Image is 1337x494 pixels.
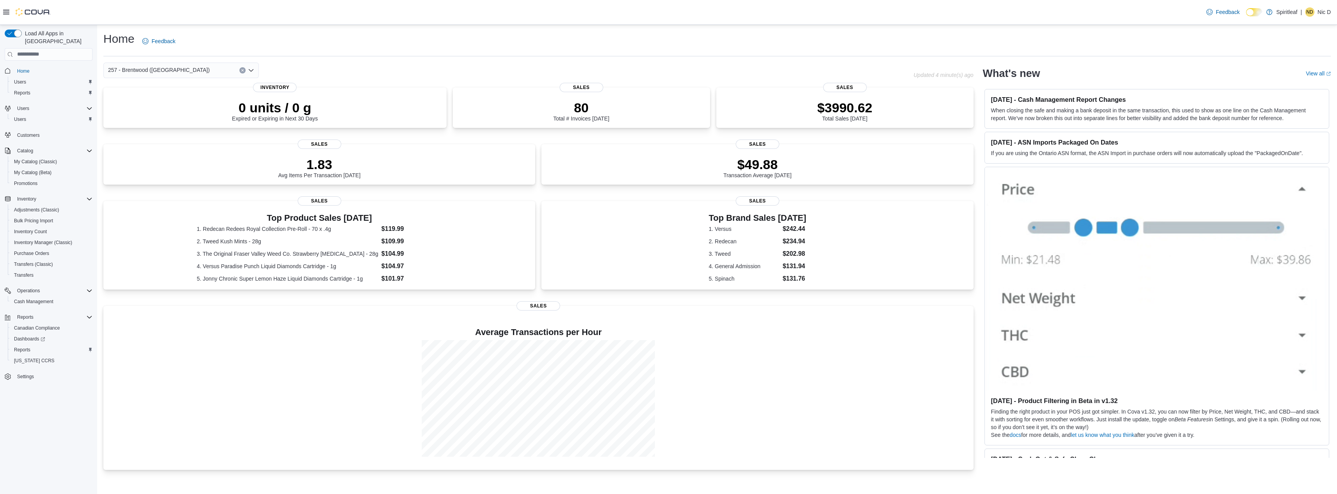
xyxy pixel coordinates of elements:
a: Transfers (Classic) [11,260,56,269]
a: My Catalog (Beta) [11,168,55,177]
button: [US_STATE] CCRS [8,355,96,366]
button: Users [14,104,32,113]
a: Bulk Pricing Import [11,216,56,225]
p: $49.88 [723,157,792,172]
span: Bulk Pricing Import [14,218,53,224]
div: Expired or Expiring in Next 30 Days [232,100,318,122]
p: Nic D [1318,7,1331,17]
span: Reports [11,88,93,98]
button: Catalog [14,146,36,155]
span: Adjustments (Classic) [14,207,59,213]
span: Sales [298,140,341,149]
div: Transaction Average [DATE] [723,157,792,178]
span: Reports [14,312,93,322]
dt: 3. Tweed [709,250,780,258]
dt: 4. Versus Paradise Punch Liquid Diamonds Cartridge - 1g [197,262,378,270]
dd: $104.97 [381,262,442,271]
span: Sales [298,196,341,206]
span: Customers [14,130,93,140]
p: If you are using the Ontario ASN format, the ASN Import in purchase orders will now automatically... [991,149,1323,157]
dd: $202.98 [783,249,806,258]
span: My Catalog (Beta) [14,169,52,176]
div: Total Sales [DATE] [817,100,873,122]
span: Feedback [152,37,175,45]
dd: $131.76 [783,274,806,283]
span: Canadian Compliance [14,325,60,331]
span: [US_STATE] CCRS [14,358,54,364]
h2: What's new [983,67,1040,80]
dt: 2. Tweed Kush Mints - 28g [197,237,378,245]
span: Transfers [11,271,93,280]
p: Updated 4 minute(s) ago [913,72,973,78]
span: Canadian Compliance [11,323,93,333]
span: Users [14,104,93,113]
span: Promotions [14,180,38,187]
dt: 1. Versus [709,225,780,233]
img: Cova [16,8,51,16]
a: Promotions [11,179,41,188]
span: Inventory Manager (Classic) [11,238,93,247]
span: 257 - Brentwood ([GEOGRAPHIC_DATA]) [108,65,210,75]
span: Operations [17,288,40,294]
input: Dark Mode [1246,8,1262,16]
span: Cash Management [14,298,53,305]
a: Purchase Orders [11,249,52,258]
p: 1.83 [278,157,361,172]
span: Adjustments (Classic) [11,205,93,215]
span: Transfers (Classic) [11,260,93,269]
button: Reports [14,312,37,322]
dt: 1. Redecan Redees Royal Collection Pre-Roll - 70 x .4g [197,225,378,233]
button: Reports [2,312,96,323]
button: Open list of options [248,67,254,73]
span: Inventory [14,194,93,204]
span: Users [11,77,93,87]
dt: 2. Redecan [709,237,780,245]
button: Clear input [239,67,246,73]
h3: [DATE] - Cash Management Report Changes [991,96,1323,103]
a: Inventory Count [11,227,50,236]
button: Canadian Compliance [8,323,96,333]
span: Dark Mode [1246,16,1246,17]
span: Dashboards [11,334,93,344]
span: Transfers (Classic) [14,261,53,267]
a: Reports [11,88,33,98]
p: When closing the safe and making a bank deposit in the same transaction, this used to show as one... [991,106,1323,122]
h3: Top Brand Sales [DATE] [709,213,806,223]
button: Users [8,114,96,125]
button: Promotions [8,178,96,189]
a: Feedback [1203,4,1243,20]
span: Transfers [14,272,33,278]
a: Adjustments (Classic) [11,205,62,215]
button: Transfers (Classic) [8,259,96,270]
a: Users [11,115,29,124]
button: Cash Management [8,296,96,307]
h3: [DATE] - ASN Imports Packaged On Dates [991,138,1323,146]
span: Inventory [17,196,36,202]
button: My Catalog (Beta) [8,167,96,178]
button: My Catalog (Classic) [8,156,96,167]
span: Home [14,66,93,76]
button: Home [2,65,96,77]
span: My Catalog (Beta) [11,168,93,177]
button: Purchase Orders [8,248,96,259]
svg: External link [1326,72,1331,76]
span: Home [17,68,30,74]
span: Sales [736,196,779,206]
div: Nic D [1305,7,1314,17]
span: Users [14,79,26,85]
span: Inventory Count [14,229,47,235]
p: $3990.62 [817,100,873,115]
a: Inventory Manager (Classic) [11,238,75,247]
span: Catalog [14,146,93,155]
dd: $234.94 [783,237,806,246]
h1: Home [103,31,134,47]
a: Dashboards [11,334,48,344]
dd: $131.94 [783,262,806,271]
span: Feedback [1216,8,1239,16]
button: Operations [14,286,43,295]
span: Catalog [17,148,33,154]
button: Operations [2,285,96,296]
button: Catalog [2,145,96,156]
span: My Catalog (Classic) [11,157,93,166]
button: Settings [2,371,96,382]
